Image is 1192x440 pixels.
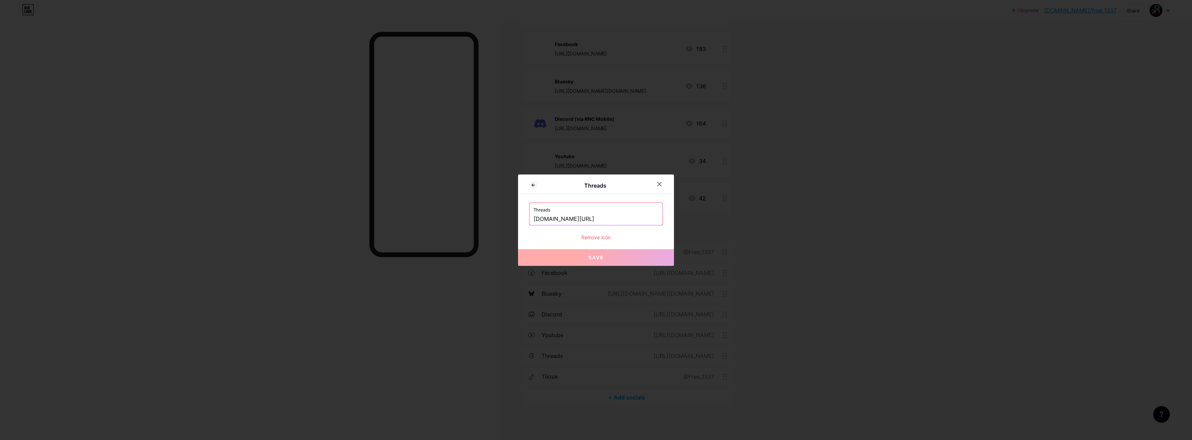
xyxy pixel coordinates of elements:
input: https://www.threads.net/@yourpage [534,213,658,225]
div: Remove icon [529,234,663,241]
label: Threads [534,203,658,213]
div: Threads [537,181,653,190]
button: Save [518,249,674,266]
span: Save [588,254,604,260]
